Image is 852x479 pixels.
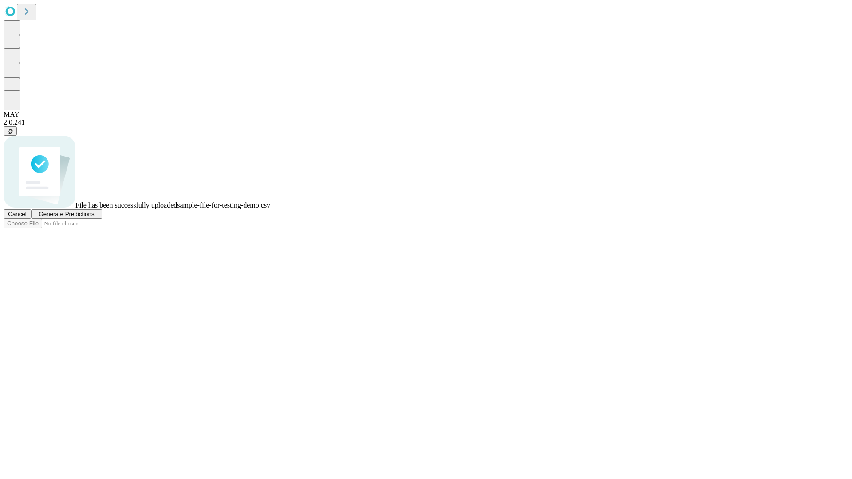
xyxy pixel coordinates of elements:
button: @ [4,126,17,136]
span: File has been successfully uploaded [75,201,177,209]
span: Cancel [8,211,27,217]
div: MAY [4,110,848,118]
div: 2.0.241 [4,118,848,126]
span: sample-file-for-testing-demo.csv [177,201,270,209]
button: Cancel [4,209,31,219]
span: @ [7,128,13,134]
button: Generate Predictions [31,209,102,219]
span: Generate Predictions [39,211,94,217]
